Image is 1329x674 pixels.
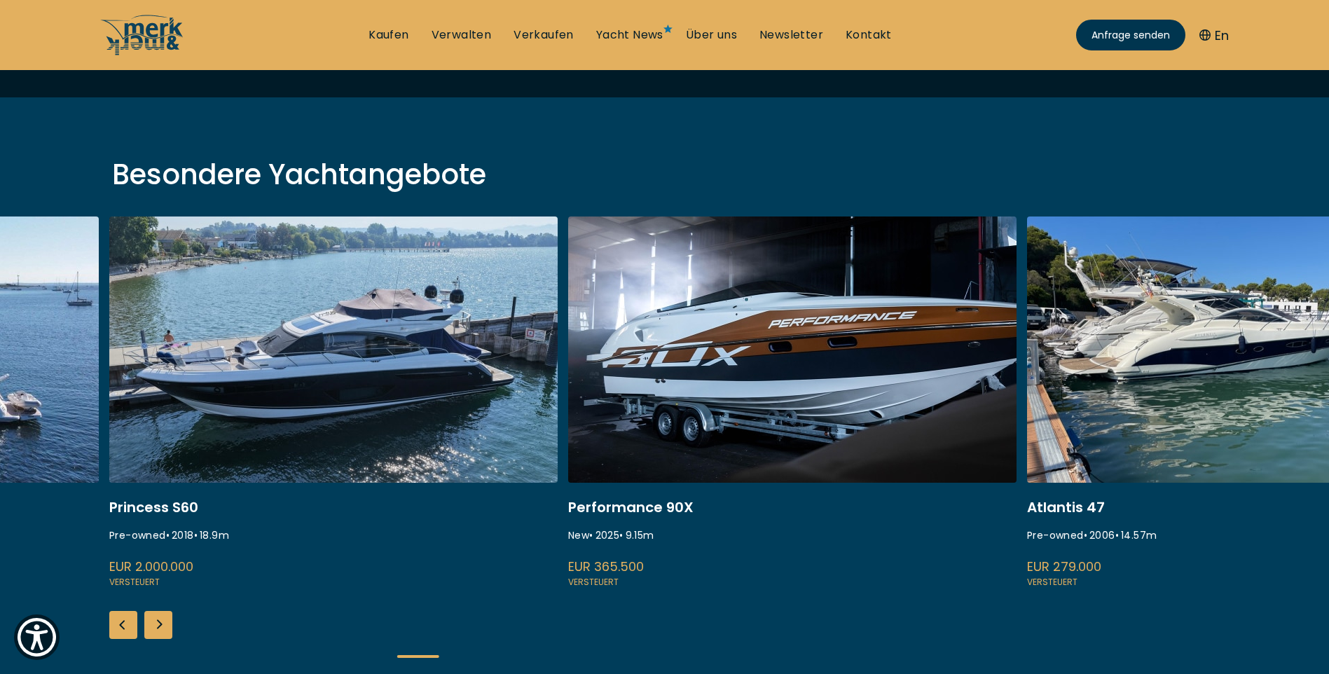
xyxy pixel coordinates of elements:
[14,614,60,660] button: Show Accessibility Preferences
[514,27,574,43] a: Verkaufen
[369,27,408,43] a: Kaufen
[144,611,172,639] div: Next slide
[432,27,492,43] a: Verwalten
[1076,20,1185,50] a: Anfrage senden
[109,611,137,639] div: Previous slide
[1199,26,1229,45] button: En
[1092,28,1170,43] span: Anfrage senden
[596,27,663,43] a: Yacht News
[759,27,823,43] a: Newsletter
[846,27,892,43] a: Kontakt
[686,27,737,43] a: Über uns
